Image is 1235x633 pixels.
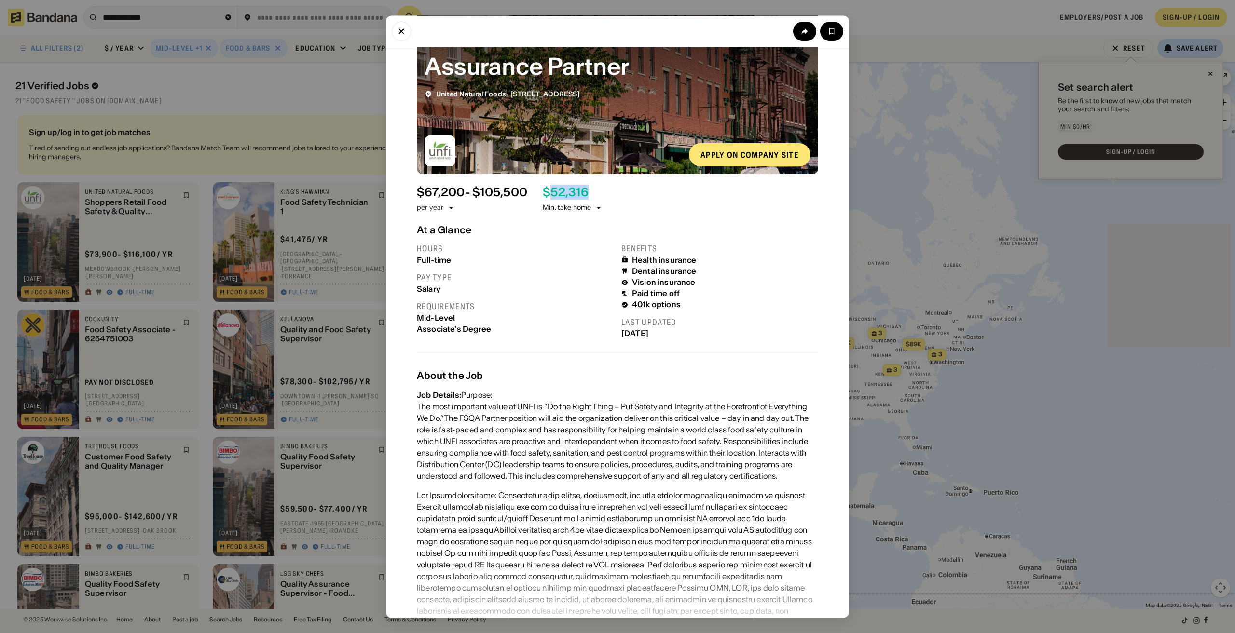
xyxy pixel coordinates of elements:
div: Mid-Level [417,313,614,323]
div: About the Job [417,370,818,381]
div: per year [417,203,443,213]
div: Last updated [621,317,818,327]
button: Close [392,21,411,40]
img: United Natural Foods logo [425,135,455,166]
span: United Natural Foods [436,90,506,98]
div: · [436,90,579,98]
span: [STREET_ADDRESS] [510,90,579,98]
div: Benefits [621,243,818,254]
div: At a Glance [417,224,818,236]
div: Hours [417,243,614,254]
div: Apply on company site [700,151,799,159]
div: 401k options [632,300,681,310]
div: Health insurance [632,256,697,265]
div: $ 67,200 - $105,500 [417,186,527,200]
div: Vision insurance [632,278,696,287]
div: $ 52,316 [543,186,589,200]
div: Dental insurance [632,267,697,276]
div: Salary [417,284,614,294]
div: Min. take home [543,203,603,213]
div: Food Safety and Quality Assurance Partner [425,18,810,82]
div: Job Details: [417,390,461,400]
div: Purpose: The most important value at UNFI is “Do the Right Thing – Put Safety and Integrity at th... [417,389,818,482]
div: Full-time [417,256,614,265]
div: Paid time off [632,289,680,298]
div: Pay type [417,272,614,283]
div: Requirements [417,301,614,311]
div: Associate's Degree [417,324,614,334]
div: [DATE] [621,329,818,338]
